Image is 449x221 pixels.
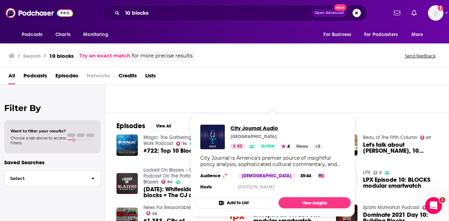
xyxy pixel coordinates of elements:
div: City Journal is America's premier source of insightful policy analysis, sophisticated cultural co... [200,155,345,167]
img: #722: Top 10 Blocks [116,134,138,156]
button: Send feedback [403,53,438,59]
h3: 10 blocks [49,53,74,59]
a: LPX [363,170,370,175]
span: 74 [182,142,187,145]
a: Podcasts [24,70,47,84]
span: 56 [152,212,157,215]
a: Magic: The Gathering Drive to Work Podcast [143,134,209,146]
a: Show notifications dropdown [409,7,420,19]
span: For Podcasters [364,30,398,40]
span: 64 [167,180,173,184]
span: 62 [237,143,242,150]
button: open menu [407,28,432,41]
span: 67 [426,136,431,139]
a: EpisodesView All [116,122,176,130]
span: Select [5,176,86,181]
a: News For Reasonable People [143,205,207,210]
span: Let's talk about [PERSON_NAME], 10 blocks in [GEOGRAPHIC_DATA], and verifying what you’ve heard.... [363,142,437,154]
h2: Episodes [116,122,145,130]
span: Podcasts [22,30,42,40]
button: open menu [17,28,52,41]
span: Choose a tab above to access filters. [11,136,66,145]
span: Charts [55,30,71,40]
p: [GEOGRAPHIC_DATA] [230,134,277,139]
h2: Filter By [4,103,101,113]
a: Lists [145,70,156,84]
a: [PERSON_NAME] [238,184,275,189]
span: For Business [323,30,351,40]
svg: Add a profile image [438,5,443,11]
a: Let's talk about Trump, 10 blocks in CA, and verifying what you’ve heard.... [363,142,437,154]
a: 56 [146,211,158,215]
img: Podchaser - Follow, Share and Rate Podcasts [6,6,73,20]
a: 62 [230,144,245,149]
h3: Audience [200,173,232,179]
a: Episodes [55,70,78,84]
img: City Journal Audio [200,125,225,149]
div: 35-44 [297,173,314,179]
span: Open Advanced [315,11,344,15]
button: 4 [279,144,292,149]
div: Search podcasts, credits, & more... [103,5,367,21]
a: 64 [161,180,173,184]
a: News [294,144,311,149]
a: Beau of The Fifth Column [363,134,417,140]
button: Show profile menu [428,5,443,21]
span: Networks [87,70,110,84]
a: +2 [313,144,323,149]
button: Select [4,171,101,186]
span: Active [261,143,275,150]
a: 57 [422,206,434,210]
h3: Search [23,53,41,59]
a: 74 [176,141,187,146]
a: Charts [51,28,75,41]
span: for more precise results [132,52,193,60]
span: 1 [440,197,445,203]
span: New [334,4,347,11]
button: View All [151,122,176,130]
a: View Insights [279,197,351,208]
button: open menu [319,28,360,41]
a: Sports Motivation Podcast [363,205,420,210]
img: User Profile [428,5,443,21]
button: Add to List [195,197,273,208]
a: Dec. 2: Whiteside's 10 blocks + The CJ and Melo duo [143,186,218,198]
a: LPX Episode 10: BLOCKS modular smartwatch [363,177,437,189]
a: Credits [119,70,137,84]
a: Try an exact match [79,52,130,60]
span: Logged in as egilfenbaum [428,5,443,21]
a: City Journal Audio [230,125,323,131]
span: Want to filter your results? [11,129,66,133]
a: Locked On Blazers – Daily Podcast On The Portland Trail Blazers [143,167,208,185]
button: open menu [360,28,408,41]
div: [DEMOGRAPHIC_DATA] [237,173,296,179]
iframe: Intercom live chat [425,197,442,214]
p: Saved Searches [4,159,101,166]
span: Monitoring [83,30,108,40]
span: [DATE]: Whiteside's 10 blocks + The CJ and [PERSON_NAME] duo [143,186,218,198]
a: Show notifications dropdown [391,7,403,19]
a: #722: Top 10 Blocks [143,148,199,154]
img: Dec. 2: Whiteside's 10 blocks + The CJ and Melo duo [116,173,138,194]
a: All [8,70,15,84]
span: 5 [379,171,382,174]
button: open menu [78,28,117,41]
button: Open AdvancedNew [311,9,347,17]
span: More [411,30,423,40]
h4: Hosts [200,184,212,190]
a: 67 [420,136,431,140]
a: Active [259,144,277,149]
input: Search podcasts, credits, & more... [122,7,311,19]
